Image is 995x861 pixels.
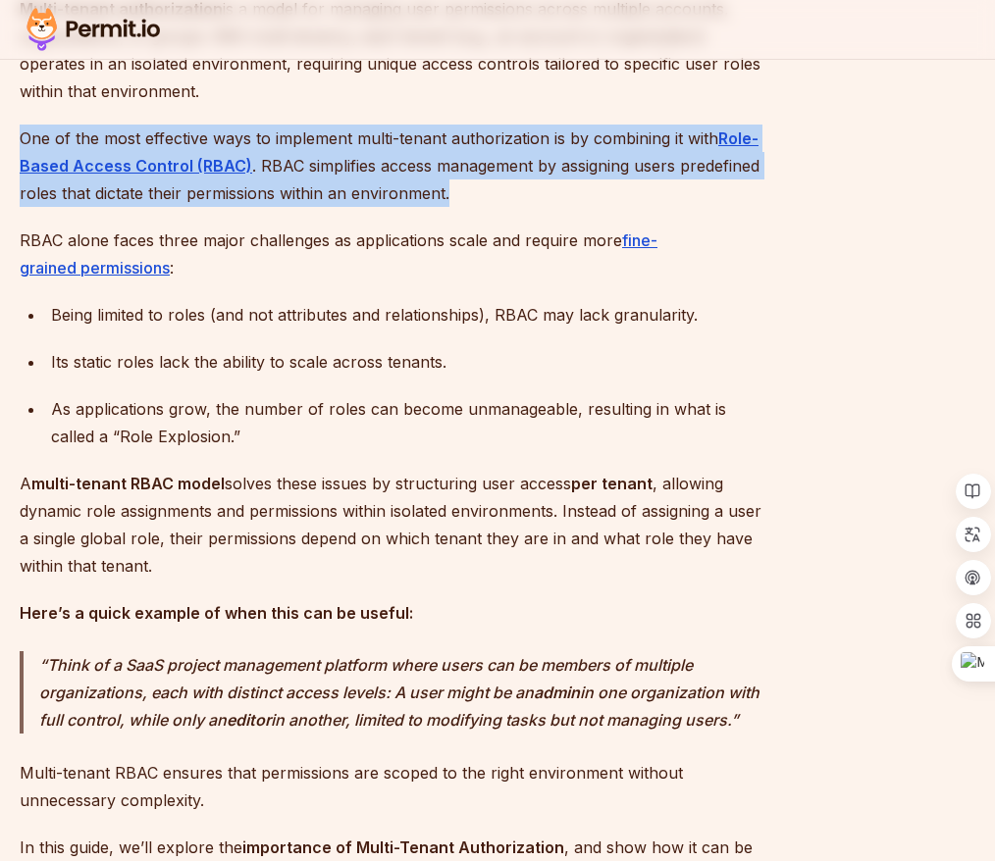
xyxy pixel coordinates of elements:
[227,710,271,730] strong: editor
[20,227,773,281] p: RBAC alone faces three major challenges as applications scale and require more :
[20,4,167,55] img: Permit logo
[31,474,225,493] strong: multi-tenant RBAC model
[571,474,653,493] strong: per tenant
[20,128,759,176] a: Role-Based Access Control (RBAC)
[20,470,773,580] p: A solves these issues by structuring user access , allowing dynamic role assignments and permissi...
[20,603,413,623] strong: Here’s a quick example of when this can be useful:
[51,348,773,376] div: Its static roles lack the ability to scale across tenants.
[51,395,773,450] div: As applications grow, the number of roles can become unmanageable, resulting in what is called a ...
[20,759,773,814] p: Multi-tenant RBAC ensures that permissions are scoped to the right environment without unnecessar...
[39,651,773,734] p: Think of a SaaS project management platform where users can be members of multiple organizations,...
[51,301,773,329] div: Being limited to roles (and not attributes and relationships), RBAC may lack granularity.
[534,683,580,702] strong: admin
[20,125,773,207] p: One of the most effective ways to implement multi-tenant authorization is by combining it with . ...
[242,837,564,857] strong: importance of Multi-Tenant Authorization
[20,230,657,278] a: fine-grained permissions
